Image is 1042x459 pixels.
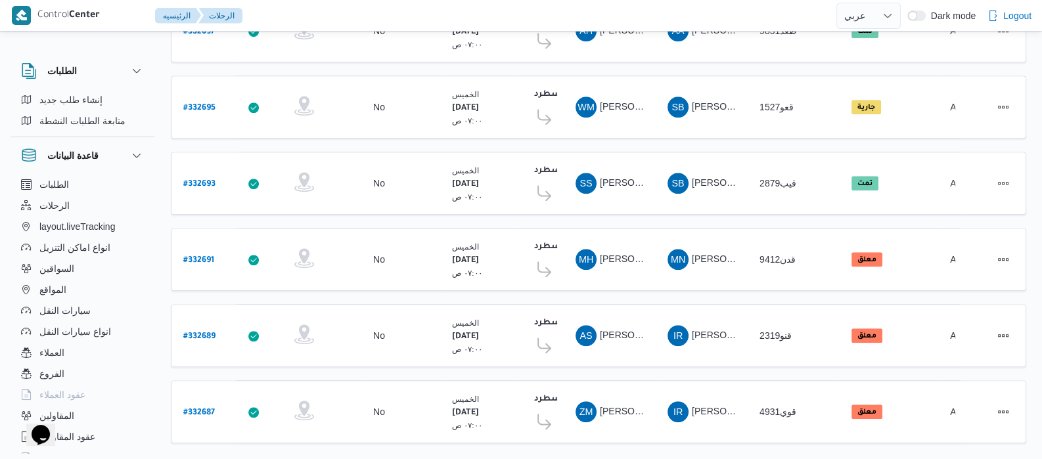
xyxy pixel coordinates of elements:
button: العملاء [16,342,150,363]
span: انواع اماكن التنزيل [39,240,110,255]
a: #332689 [183,327,215,345]
button: سيارات النقل [16,300,150,321]
span: إنشاء طلب جديد [39,92,102,108]
b: فرونت دور مسطرد [534,90,609,99]
a: #332693 [183,175,215,192]
span: layout.liveTracking [39,219,115,234]
span: عقود المقاولين [39,429,95,445]
span: [PERSON_NAME] [600,253,675,264]
span: العملاء [39,345,64,361]
div: No [373,101,385,113]
b: # 332691 [183,256,214,265]
span: [PERSON_NAME] [692,253,767,264]
span: معلق [851,252,882,267]
div: Ahmad Said HIshm Ahmad [576,325,597,346]
b: # 332695 [183,104,215,113]
button: Actions [993,97,1014,118]
a: #332695 [183,98,215,116]
button: Actions [993,401,1014,422]
span: SS [579,173,592,194]
button: Actions [993,325,1014,346]
span: الرحلات [39,198,70,213]
span: جارية [851,100,881,114]
span: Admin [950,406,976,417]
button: السواقين [16,258,150,279]
span: قيب2879 [759,178,796,188]
b: # 332689 [183,332,215,341]
div: No [373,330,385,341]
b: معلق [857,256,876,264]
b: Center [69,11,100,21]
span: المقاولين [39,408,74,424]
span: Admin [950,178,976,188]
b: فرونت دور مسطرد [534,395,609,404]
span: عقود العملاء [39,387,85,403]
img: X8yXhbKr1z7QwAAAABJRU5ErkJggg== [12,6,31,25]
b: تمت [857,28,872,35]
span: MN [671,249,685,270]
span: [PERSON_NAME] [PERSON_NAME] [600,101,754,112]
h3: الطلبات [47,63,77,79]
button: layout.liveTracking [16,216,150,237]
b: فرونت دور مسطرد [534,242,609,251]
span: قدن9412 [759,254,796,265]
h3: قاعدة البيانات [47,148,99,164]
span: [PERSON_NAME] [PERSON_NAME] [600,177,754,188]
a: #332691 [183,251,214,269]
span: Admin [950,254,976,265]
span: [PERSON_NAME][DATE] [PERSON_NAME] [692,406,874,416]
a: #332687 [183,403,215,421]
button: إنشاء طلب جديد [16,89,150,110]
small: الخميس [452,395,479,403]
button: المقاولين [16,405,150,426]
div: Ibrahem Rmdhan Ibrahem Athman AbobIsha [668,325,689,346]
small: ٠٧:٠٠ ص [452,192,482,201]
span: الفروع [39,366,64,382]
button: قاعدة البيانات [21,148,145,164]
span: [PERSON_NAME] [692,25,767,35]
small: ٠٧:٠٠ ص [452,116,482,125]
span: Logout [1003,8,1031,24]
span: متابعة الطلبات النشطة [39,113,125,129]
b: معلق [857,332,876,340]
span: معلق [851,404,882,419]
span: IR [673,325,683,346]
button: Actions [993,173,1014,194]
b: فرونت دور مسطرد [534,318,609,328]
span: المواقع [39,282,66,297]
span: سيارات النقل [39,303,91,318]
span: قعو1527 [759,102,794,112]
iframe: chat widget [13,406,55,446]
span: MH [579,249,593,270]
b: معلق [857,408,876,416]
span: [PERSON_NAME] [600,406,675,416]
b: [DATE] [452,180,479,189]
small: الخميس [452,166,479,175]
span: Admin [950,102,976,112]
small: الخميس [452,90,479,98]
div: Zaiad Muhammad Awad Muhammad [576,401,597,422]
b: فرونت دور مسطرد [534,166,609,175]
button: الرحلات [198,8,242,24]
span: [PERSON_NAME] [PERSON_NAME] [PERSON_NAME] [692,177,924,188]
span: AS [579,325,592,346]
span: Dark mode [926,11,976,21]
button: الطلبات [21,63,145,79]
button: عقود العملاء [16,384,150,405]
span: ZM [579,401,593,422]
b: جارية [857,104,875,112]
button: المواقع [16,279,150,300]
div: No [373,253,385,265]
button: Actions [993,249,1014,270]
span: Admin [950,330,976,341]
span: [PERSON_NAME] [PERSON_NAME] [PERSON_NAME] [692,101,924,112]
b: [DATE] [452,256,479,265]
span: انواع سيارات النقل [39,324,111,339]
button: انواع اماكن التنزيل [16,237,150,258]
span: [PERSON_NAME] [PERSON_NAME] [600,330,754,340]
b: # 332693 [183,180,215,189]
div: Wjadi Muhammad Abadalftah Ahmad Badir [576,97,597,118]
small: ٠٧:٠٠ ص [452,269,482,277]
b: [DATE] [452,408,479,418]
